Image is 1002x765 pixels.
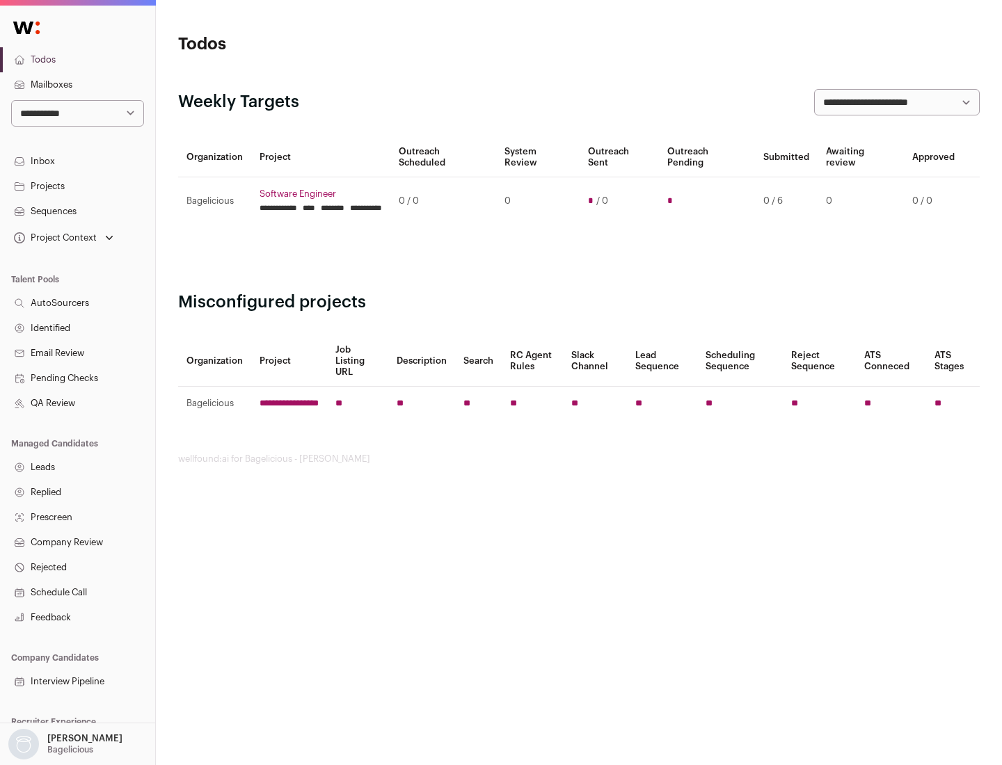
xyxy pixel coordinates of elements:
[926,336,980,387] th: ATS Stages
[6,729,125,759] button: Open dropdown
[496,177,579,225] td: 0
[390,138,496,177] th: Outreach Scheduled
[783,336,857,387] th: Reject Sequence
[178,138,251,177] th: Organization
[904,177,963,225] td: 0 / 0
[659,138,754,177] th: Outreach Pending
[755,138,818,177] th: Submitted
[6,14,47,42] img: Wellfound
[455,336,502,387] th: Search
[260,188,382,200] a: Software Engineer
[390,177,496,225] td: 0 / 0
[178,387,251,421] td: Bagelicious
[388,336,455,387] th: Description
[496,138,579,177] th: System Review
[502,336,562,387] th: RC Agent Rules
[327,336,388,387] th: Job Listing URL
[627,336,697,387] th: Lead Sequence
[178,91,299,113] h2: Weekly Targets
[904,138,963,177] th: Approved
[818,177,904,225] td: 0
[8,729,39,759] img: nopic.png
[755,177,818,225] td: 0 / 6
[251,336,327,387] th: Project
[856,336,925,387] th: ATS Conneced
[818,138,904,177] th: Awaiting review
[580,138,660,177] th: Outreach Sent
[178,177,251,225] td: Bagelicious
[178,33,445,56] h1: Todos
[47,733,122,744] p: [PERSON_NAME]
[178,291,980,314] h2: Misconfigured projects
[596,195,608,207] span: / 0
[563,336,627,387] th: Slack Channel
[697,336,783,387] th: Scheduling Sequence
[178,453,980,465] footer: wellfound:ai for Bagelicious - [PERSON_NAME]
[11,228,116,248] button: Open dropdown
[11,232,97,243] div: Project Context
[178,336,251,387] th: Organization
[47,744,93,755] p: Bagelicious
[251,138,390,177] th: Project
